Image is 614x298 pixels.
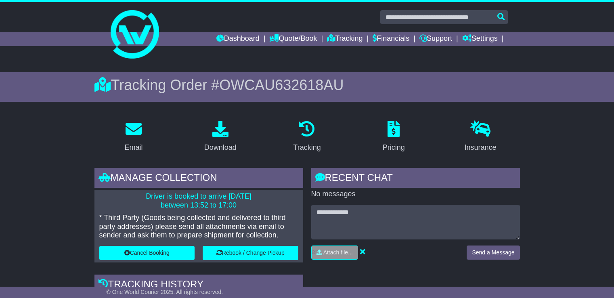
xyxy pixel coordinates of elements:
[383,142,405,153] div: Pricing
[467,246,520,260] button: Send a Message
[269,32,317,46] a: Quote/Book
[288,118,326,156] a: Tracking
[204,142,237,153] div: Download
[311,168,520,190] div: RECENT CHAT
[459,118,502,156] a: Insurance
[107,289,223,295] span: © One World Courier 2025. All rights reserved.
[203,246,298,260] button: Rebook / Change Pickup
[219,77,344,93] span: OWCAU632618AU
[311,190,520,199] p: No messages
[124,142,142,153] div: Email
[462,32,498,46] a: Settings
[94,275,303,296] div: Tracking history
[293,142,321,153] div: Tracking
[94,76,520,94] div: Tracking Order #
[99,246,195,260] button: Cancel Booking
[119,118,148,156] a: Email
[465,142,497,153] div: Insurance
[419,32,452,46] a: Support
[216,32,260,46] a: Dashboard
[94,168,303,190] div: Manage collection
[377,118,410,156] a: Pricing
[99,192,298,210] p: Driver is booked to arrive [DATE] between 13:52 to 17:00
[199,118,242,156] a: Download
[99,214,298,240] p: * Third Party (Goods being collected and delivered to third party addresses) please send all atta...
[373,32,409,46] a: Financials
[327,32,363,46] a: Tracking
